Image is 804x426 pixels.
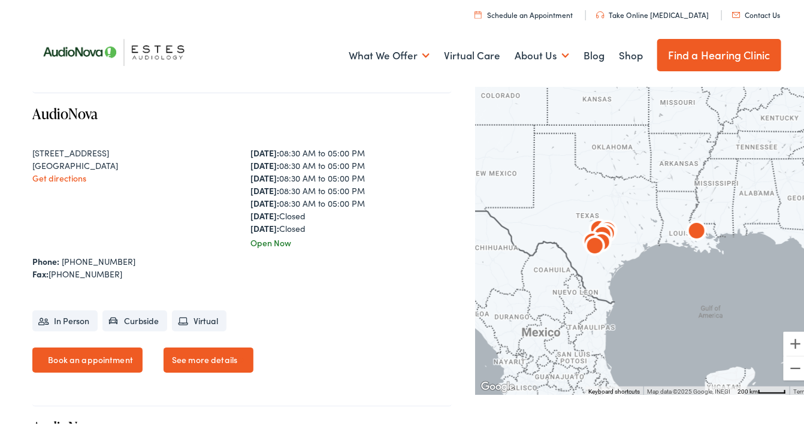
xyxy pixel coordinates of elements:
a: Virtual Care [444,31,500,75]
strong: Phone: [32,253,59,265]
a: [PHONE_NUMBER] [62,253,135,265]
div: AudioNova [578,226,607,255]
strong: [DATE]: [250,220,279,232]
strong: [DATE]: [250,157,279,169]
a: AudioNova [32,101,98,121]
div: AudioNova [592,218,621,247]
strong: [DATE]: [250,144,279,156]
span: 200 km [737,386,758,392]
div: 08:30 AM to 05:00 PM 08:30 AM to 05:00 PM 08:30 AM to 05:00 PM 08:30 AM to 05:00 PM 08:30 AM to 0... [250,144,452,232]
span: Map data ©2025 Google, INEGI [647,386,730,392]
a: Take Online [MEDICAL_DATA] [596,7,709,17]
strong: [DATE]: [250,182,279,194]
a: Find a Hearing Clinic [657,37,781,69]
img: utility icon [732,10,740,16]
div: [STREET_ADDRESS] [32,144,234,157]
strong: [DATE]: [250,195,279,207]
strong: Fax: [32,265,49,277]
a: Contact Us [732,7,781,17]
button: Map Scale: 200 km per 43 pixels [734,384,790,392]
div: AudioNova [682,216,711,244]
a: Book an appointment [32,345,143,370]
strong: [DATE]: [250,207,279,219]
div: [PHONE_NUMBER] [32,265,452,278]
a: Shop [619,31,643,75]
a: What We Offer [349,31,430,75]
div: AudioNova [585,214,613,243]
button: Keyboard shortcuts [588,385,640,394]
img: utility icon [474,8,482,16]
a: Open this area in Google Maps (opens a new window) [478,377,518,392]
li: In Person [32,308,98,329]
div: AudioNova [593,215,622,244]
div: Open Now [250,234,452,247]
a: Blog [584,31,604,75]
div: [GEOGRAPHIC_DATA] [32,157,234,170]
li: Virtual [172,308,226,329]
a: Schedule an Appointment [474,7,573,17]
a: About Us [515,31,569,75]
img: Google [478,377,518,392]
img: utility icon [596,9,604,16]
li: Curbside [102,308,167,329]
div: AudioNova [588,220,617,249]
strong: [DATE]: [250,170,279,182]
div: AudioNova [587,227,616,256]
a: Get directions [32,170,86,182]
div: AudioNova [581,231,609,259]
a: See more details [164,345,253,370]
